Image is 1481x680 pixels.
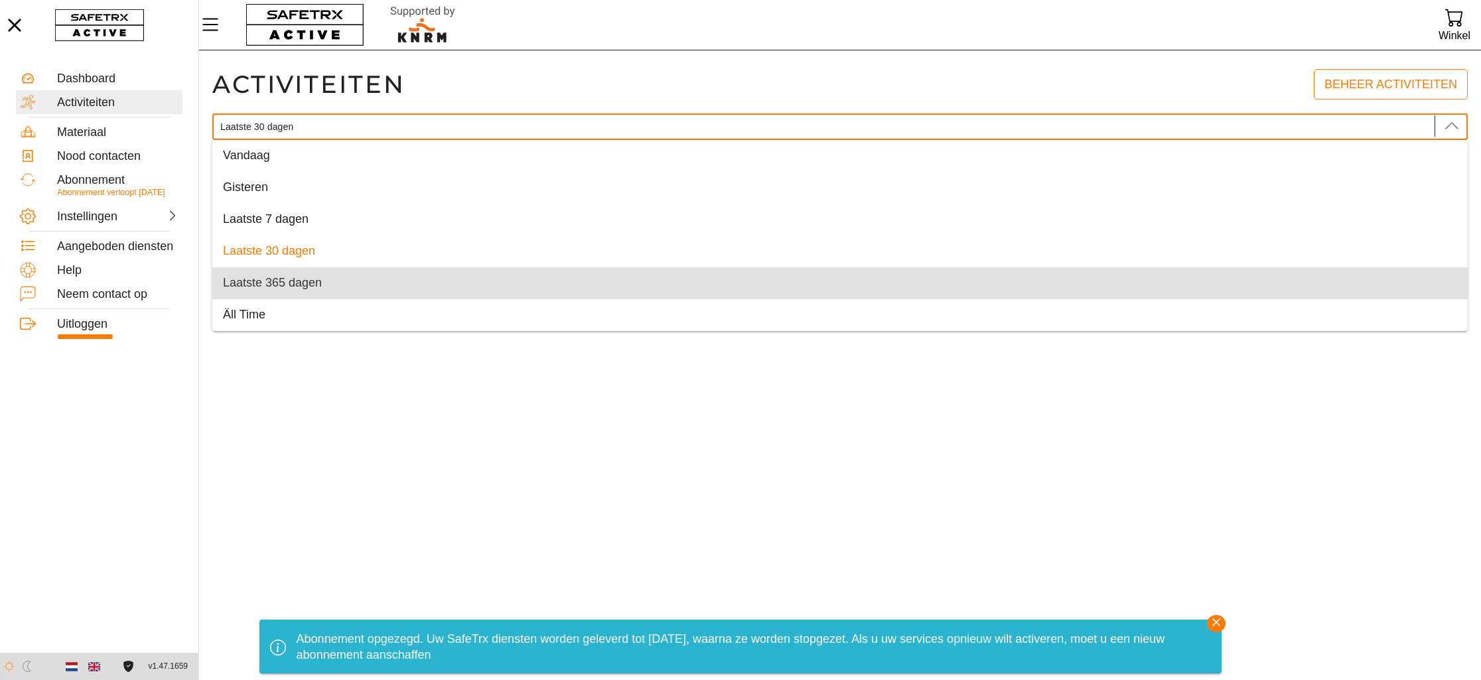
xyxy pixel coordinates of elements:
[119,661,137,672] a: Licentieovereenkomst
[57,317,178,332] div: Uitloggen
[1439,27,1470,44] div: Winkel
[83,655,106,678] button: English
[57,210,115,224] div: Instellingen
[57,125,178,140] div: Materiaal
[223,308,265,321] span: Äll Time
[57,287,178,302] div: Neem contact op
[297,626,1206,668] div: Abonnement opgezegd. Uw SafeTrx diensten worden geleverd tot [DATE], waarna ze worden stopgezet. ...
[88,661,100,673] img: en.svg
[223,212,309,226] span: Laatste 7 dagen
[21,661,33,672] img: ModeDark.svg
[220,121,293,133] span: Laatste 30 dagen
[149,659,188,673] span: v1.47.1659
[57,72,178,86] div: Dashboard
[375,3,470,46] img: RescueLogo.svg
[223,180,268,194] span: Gisteren
[20,262,36,278] img: Help.svg
[66,661,78,673] img: nl.svg
[141,655,196,677] button: v1.47.1659
[20,172,36,188] img: Subscription.svg
[57,173,178,188] div: Abonnement
[57,96,178,110] div: Activiteiten
[212,69,405,100] h1: Activiteiten
[20,94,36,110] img: Activities.svg
[20,124,36,140] img: Equipment.svg
[57,149,178,164] div: Nood contacten
[199,11,232,38] button: Menu
[223,244,315,257] span: Laatste 30 dagen
[1314,69,1468,100] a: Beheer activiteiten
[223,149,270,162] span: Vandaag
[3,661,15,672] img: ModeLight.svg
[20,286,36,302] img: ContactUs.svg
[223,276,322,289] span: Laatste 365 dagen
[1324,74,1457,95] span: Beheer activiteiten
[57,263,178,278] div: Help
[60,655,83,678] button: Dutch
[57,239,178,254] div: Aangeboden diensten
[57,188,165,197] span: Abonnement verloopt [DATE]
